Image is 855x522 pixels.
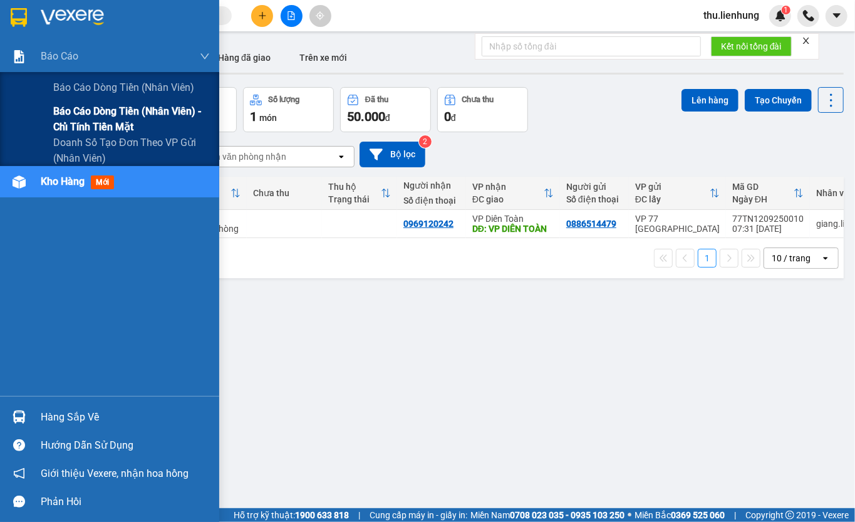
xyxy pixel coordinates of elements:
img: icon-new-feature [775,10,786,21]
button: Tạo Chuyến [745,89,812,112]
span: copyright [785,511,794,519]
span: | [734,508,736,522]
span: aim [316,11,324,20]
img: logo-vxr [11,8,27,27]
div: Mã GD [732,182,794,192]
span: món [259,113,277,123]
span: 1 [784,6,788,14]
span: thu.lienhung [693,8,769,23]
div: Chưa thu [462,95,494,104]
span: Kết nối tổng đài [721,39,782,53]
span: đ [451,113,456,123]
div: VP nhận [472,182,544,192]
span: question-circle [13,439,25,451]
button: file-add [281,5,303,27]
span: Giới thiệu Vexere, nhận hoa hồng [41,466,189,481]
span: plus [258,11,267,20]
div: Phản hồi [41,493,210,511]
svg: open [336,152,346,162]
button: Bộ lọc [360,142,425,167]
span: Báo cáo dòng tiền (nhân viên) - chỉ tính tiền mặt [53,103,210,135]
th: Toggle SortBy [466,177,560,210]
div: Chọn văn phòng nhận [200,150,286,163]
span: đ [385,113,390,123]
button: Kết nối tổng đài [711,36,792,56]
button: aim [309,5,331,27]
div: Thu hộ [328,182,381,192]
div: 10 / trang [772,252,811,264]
span: Cung cấp máy in - giấy in: [370,508,467,522]
span: ⚪️ [628,513,631,518]
div: Số lượng [268,95,300,104]
img: solution-icon [13,50,26,63]
img: warehouse-icon [13,410,26,424]
button: Số lượng1món [243,87,334,132]
th: Toggle SortBy [629,177,726,210]
div: Đã thu [365,95,388,104]
div: Hàng sắp về [41,408,210,427]
div: Số điện thoại [403,196,460,206]
span: Miền Bắc [635,508,725,522]
strong: 0708 023 035 - 0935 103 250 [510,510,624,520]
div: Trạng thái [328,194,381,204]
span: notification [13,467,25,479]
button: Chưa thu0đ [437,87,528,132]
button: caret-down [826,5,847,27]
img: phone-icon [803,10,814,21]
span: Doanh số tạo đơn theo VP gửi (nhân viên) [53,135,210,166]
div: Hướng dẫn sử dụng [41,436,210,455]
span: Kho hàng [41,175,85,187]
svg: open [821,253,831,263]
span: 1 [250,109,257,124]
div: VP gửi [635,182,710,192]
span: Miền Nam [470,508,624,522]
strong: 0369 525 060 [671,510,725,520]
span: Trên xe mới [299,53,347,63]
div: VP 77 [GEOGRAPHIC_DATA] [635,214,720,234]
button: Hàng đã giao [208,43,281,73]
span: Hỗ trợ kỹ thuật: [234,508,349,522]
span: file-add [287,11,296,20]
button: Đã thu50.000đ [340,87,431,132]
th: Toggle SortBy [322,177,397,210]
span: message [13,496,25,508]
strong: 1900 633 818 [295,510,349,520]
div: 07:31 [DATE] [732,224,804,234]
span: mới [91,175,114,189]
span: down [200,51,210,61]
div: VP Diên Toàn [472,214,554,224]
div: Người nhận [403,180,460,191]
button: Lên hàng [681,89,738,112]
span: 50.000 [347,109,385,124]
img: warehouse-icon [13,175,26,189]
div: 0886514479 [566,219,616,229]
span: close [802,36,811,45]
div: Chưa thu [253,188,316,198]
button: plus [251,5,273,27]
div: Số điện thoại [566,194,623,204]
span: Báo cáo dòng tiền (nhân viên) [53,80,194,95]
span: | [358,508,360,522]
div: 77TN1209250010 [732,214,804,224]
div: 0969120242 [403,219,453,229]
th: Toggle SortBy [726,177,810,210]
div: Ngày ĐH [732,194,794,204]
span: Báo cáo [41,48,78,64]
span: 0 [444,109,451,124]
span: caret-down [831,10,842,21]
div: ĐC lấy [635,194,710,204]
input: Nhập số tổng đài [482,36,701,56]
div: ĐC giao [472,194,544,204]
sup: 2 [419,135,432,148]
button: 1 [698,249,717,268]
div: Người gửi [566,182,623,192]
div: DĐ: VP DIÊN TOÀN [472,224,554,234]
sup: 1 [782,6,790,14]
